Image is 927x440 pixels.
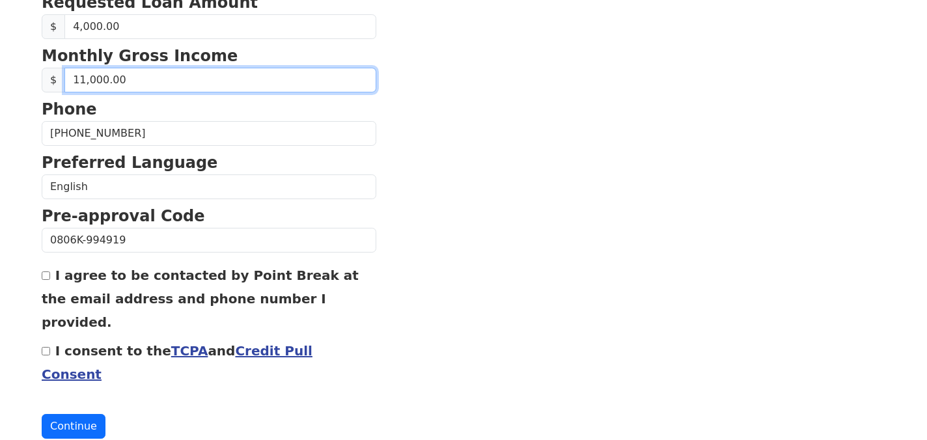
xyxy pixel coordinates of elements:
[42,121,376,146] input: Phone
[42,343,312,382] label: I consent to the and
[64,68,376,92] input: Monthly Gross Income
[64,14,376,39] input: Requested Loan Amount
[42,414,105,439] button: Continue
[42,14,65,39] span: $
[42,207,205,225] strong: Pre-approval Code
[171,343,208,359] a: TCPA
[42,100,97,118] strong: Phone
[42,154,217,172] strong: Preferred Language
[42,68,65,92] span: $
[42,44,376,68] p: Monthly Gross Income
[42,268,359,330] label: I agree to be contacted by Point Break at the email address and phone number I provided.
[42,228,376,253] input: Pre-approval Code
